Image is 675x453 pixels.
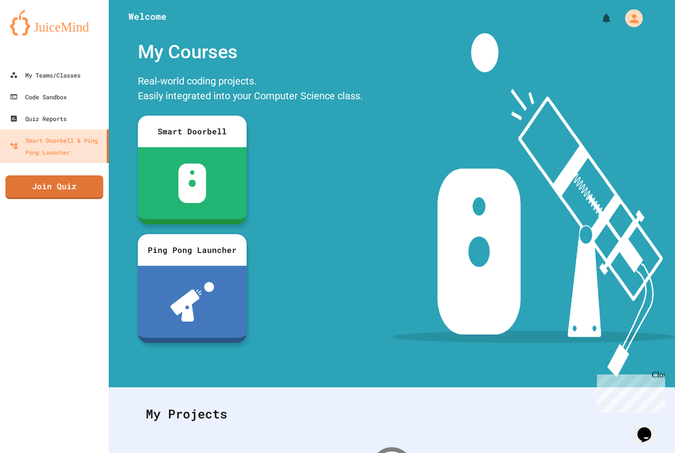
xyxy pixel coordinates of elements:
a: Join Quiz [5,175,103,199]
div: Chat with us now!Close [4,4,68,63]
div: My Notifications [582,10,615,27]
div: Smart Doorbell [138,116,247,147]
div: My Courses [133,33,368,71]
div: Smart Doorbell & Ping Pong Launcher [10,134,103,158]
img: ppl-with-ball.png [170,282,214,322]
div: My Teams/Classes [10,69,81,81]
img: sdb-white.svg [178,164,207,203]
iframe: chat widget [593,371,665,412]
div: Real-world coding projects. Easily integrated into your Computer Science class. [133,71,368,108]
img: banner-image-my-projects.png [392,33,675,377]
iframe: chat widget [633,413,665,443]
div: My Account [615,7,645,30]
div: My Projects [136,395,648,433]
div: Code Sandbox [10,91,67,103]
img: logo-orange.svg [10,10,99,36]
div: Ping Pong Launcher [138,234,247,266]
div: Quiz Reports [10,113,67,124]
